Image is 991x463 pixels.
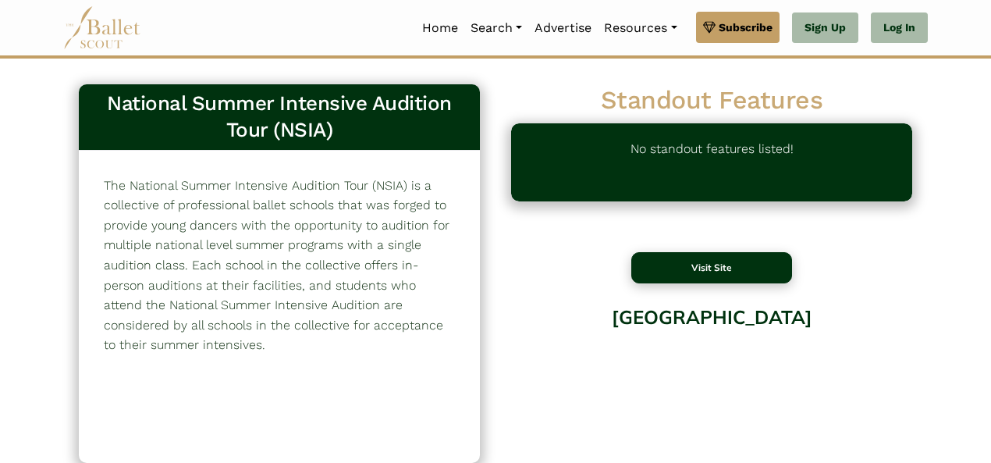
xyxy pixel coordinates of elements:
[104,176,455,355] p: The National Summer Intensive Audition Tour (NSIA) is a collective of professional ballet schools...
[416,12,464,45] a: Home
[528,12,598,45] a: Advertise
[511,294,912,420] div: [GEOGRAPHIC_DATA]
[871,12,928,44] a: Log In
[598,12,683,45] a: Resources
[464,12,528,45] a: Search
[696,12,780,43] a: Subscribe
[792,12,858,44] a: Sign Up
[630,139,794,186] p: No standout features listed!
[719,19,773,36] span: Subscribe
[631,252,792,283] button: Visit Site
[91,91,467,144] h3: National Summer Intensive Audition Tour (NSIA)
[511,84,912,117] h2: Standout Features
[703,19,716,36] img: gem.svg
